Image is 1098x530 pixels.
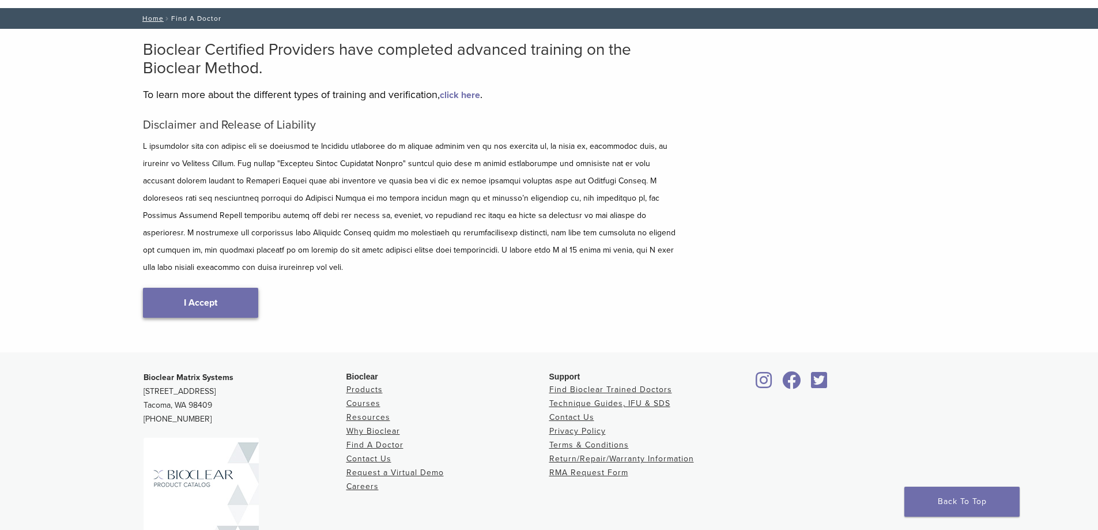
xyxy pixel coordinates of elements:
[164,16,171,21] span: /
[143,86,679,103] p: To learn more about the different types of training and verification, .
[346,440,403,450] a: Find A Doctor
[808,378,832,390] a: Bioclear
[143,138,679,276] p: L ipsumdolor sita con adipisc eli se doeiusmod te Incididu utlaboree do m aliquae adminim ven qu ...
[346,426,400,436] a: Why Bioclear
[549,412,594,422] a: Contact Us
[440,89,480,101] a: click here
[549,440,629,450] a: Terms & Conditions
[144,373,233,382] strong: Bioclear Matrix Systems
[779,378,805,390] a: Bioclear
[346,412,390,422] a: Resources
[139,14,164,22] a: Home
[549,372,580,381] span: Support
[549,426,606,436] a: Privacy Policy
[549,385,672,394] a: Find Bioclear Trained Doctors
[144,371,346,426] p: [STREET_ADDRESS] Tacoma, WA 98409 [PHONE_NUMBER]
[904,487,1020,517] a: Back To Top
[346,454,391,464] a: Contact Us
[549,454,694,464] a: Return/Repair/Warranty Information
[346,399,380,408] a: Courses
[134,8,964,29] nav: Find A Doctor
[143,40,679,77] h2: Bioclear Certified Providers have completed advanced training on the Bioclear Method.
[346,385,383,394] a: Products
[752,378,776,390] a: Bioclear
[346,468,444,478] a: Request a Virtual Demo
[549,399,670,408] a: Technique Guides, IFU & SDS
[346,482,379,491] a: Careers
[549,468,628,478] a: RMA Request Form
[346,372,378,381] span: Bioclear
[143,118,679,132] h5: Disclaimer and Release of Liability
[143,288,258,318] a: I Accept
